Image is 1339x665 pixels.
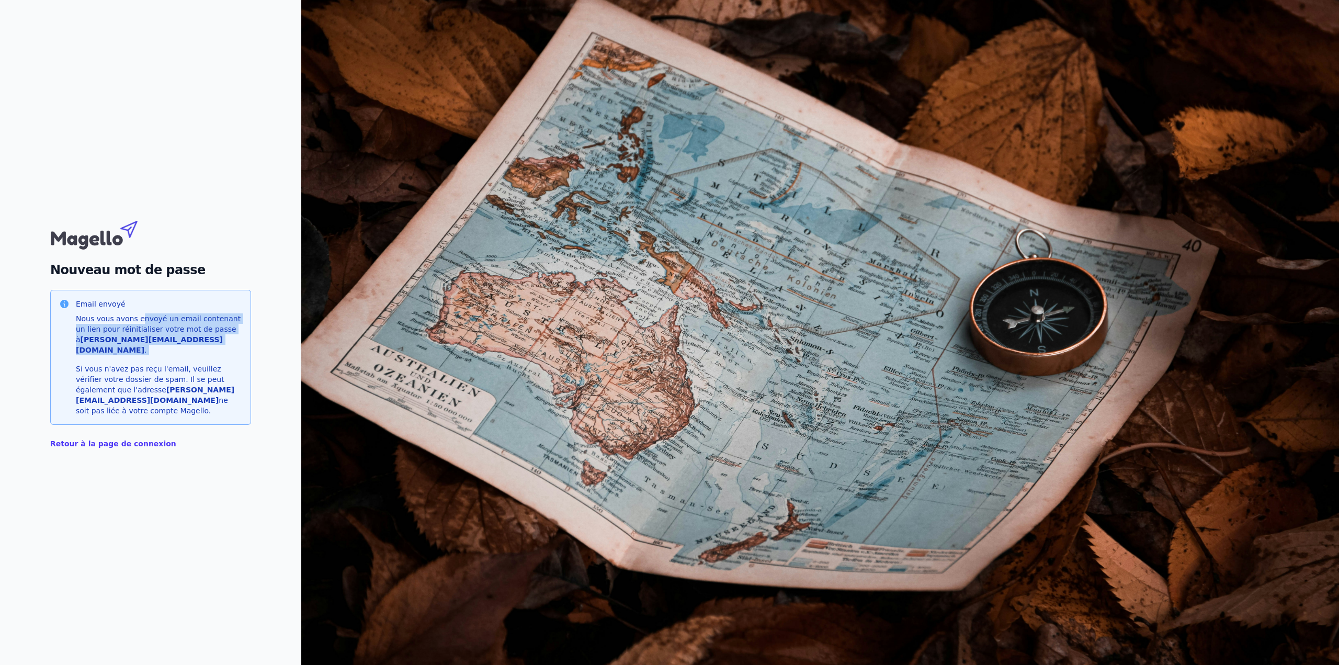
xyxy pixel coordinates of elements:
p: Si vous n'avez pas reçu l'email, veuillez vérifier votre dossier de spam. Il se peut également qu... [76,364,242,416]
a: Retour à la page de connexion [50,439,176,448]
h3: Email envoyé [76,299,242,309]
img: Magello [50,216,160,252]
strong: [PERSON_NAME][EMAIL_ADDRESS][DOMAIN_NAME] [76,335,223,354]
h2: Nouveau mot de passe [50,261,251,279]
p: Nous vous avons envoyé un email contenant un lien pour réinitialiser votre mot de passe à . [76,313,242,355]
strong: [PERSON_NAME][EMAIL_ADDRESS][DOMAIN_NAME] [76,386,234,404]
